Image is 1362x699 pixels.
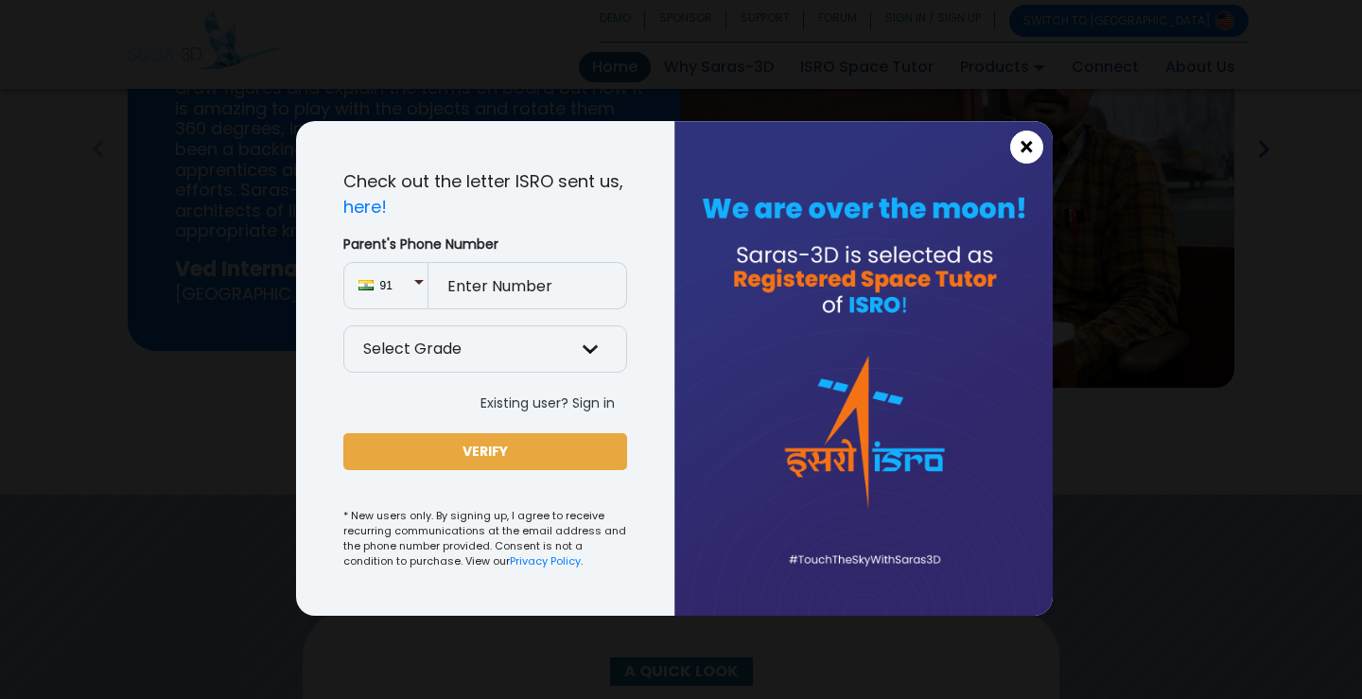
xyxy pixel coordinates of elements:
small: * New users only. By signing up, I agree to receive recurring communications at the email address... [343,508,627,568]
span: 91 [380,277,413,294]
button: Existing user? Sign in [468,388,627,418]
a: Privacy Policy [510,553,581,568]
button: Close [1010,131,1043,164]
p: Check out the letter ISRO sent us, [343,168,627,219]
label: Parent's Phone Number [343,235,627,254]
span: × [1019,135,1035,160]
button: VERIFY [343,433,627,470]
a: here! [343,195,387,218]
input: Enter Number [428,262,627,309]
